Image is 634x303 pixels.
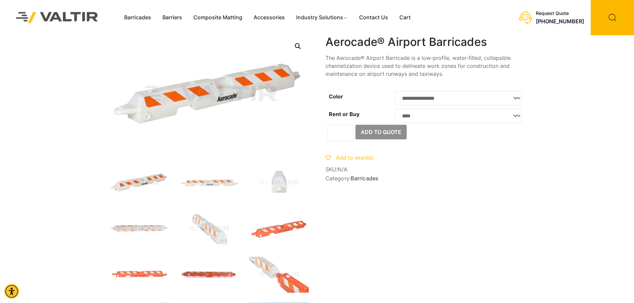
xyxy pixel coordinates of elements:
[249,165,309,201] img: A white plastic container with a spout, featuring horizontal red stripes on the side.
[291,13,353,23] a: Industry Solutions
[4,284,19,299] div: Accessibility Menu
[536,18,584,25] a: call (888) 496-3625
[249,211,309,247] img: An orange traffic barrier with reflective white stripes, designed for safety and visibility.
[325,175,525,182] span: Category:
[329,111,359,117] label: Rent or Buy
[179,165,239,201] img: A white safety barrier with orange reflective stripes and the brand name "Aerocade" printed on it.
[157,13,188,23] a: Barriers
[249,257,309,293] img: Two interlocking traffic barriers, one white with orange stripes and one orange with white stripe...
[7,3,107,32] img: Valtir Rentals
[118,13,157,23] a: Barricades
[179,257,239,293] img: An orange traffic barrier with white reflective stripes, designed for road safety and visibility.
[325,166,525,173] span: SKU:
[325,154,373,161] a: Add to wishlist
[351,175,378,182] a: Barricades
[336,154,373,161] span: Add to wishlist
[329,93,343,100] label: Color
[327,125,354,141] input: Product quantity
[248,13,291,23] a: Accessories
[394,13,416,23] a: Cart
[179,211,239,247] img: A white traffic barrier with orange and white reflective stripes, designed for road safety and de...
[325,54,525,78] p: The Aerocade® Airport Barricade is a low-profile, water-filled, collapsible channelization device...
[353,13,394,23] a: Contact Us
[109,211,169,247] img: text, letter
[109,257,169,293] img: An orange traffic barrier with reflective white stripes, labeled "Aerocade," designed for safety ...
[337,166,347,173] span: N/A
[325,35,525,49] h1: Aerocade® Airport Barricades
[355,125,407,139] button: Add to Quote
[109,165,169,201] img: Aerocade_Nat_3Q-1.jpg
[536,11,584,16] div: Request Quote
[188,13,248,23] a: Composite Matting
[292,40,304,52] a: Open this option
